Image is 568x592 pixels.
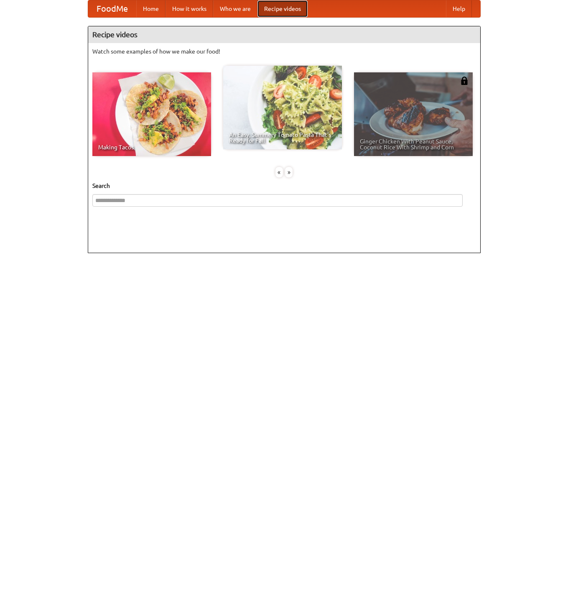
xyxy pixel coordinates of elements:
span: Making Tacos [98,144,205,150]
div: » [285,167,293,177]
img: 483408.png [460,77,469,85]
a: An Easy, Summery Tomato Pasta That's Ready for Fall [223,66,342,149]
h4: Recipe videos [88,26,480,43]
a: Making Tacos [92,72,211,156]
a: Recipe videos [257,0,308,17]
a: Home [136,0,166,17]
div: « [275,167,283,177]
p: Watch some examples of how we make our food! [92,47,476,56]
a: Help [446,0,472,17]
a: FoodMe [88,0,136,17]
a: How it works [166,0,213,17]
a: Who we are [213,0,257,17]
h5: Search [92,182,476,190]
span: An Easy, Summery Tomato Pasta That's Ready for Fall [229,132,336,144]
